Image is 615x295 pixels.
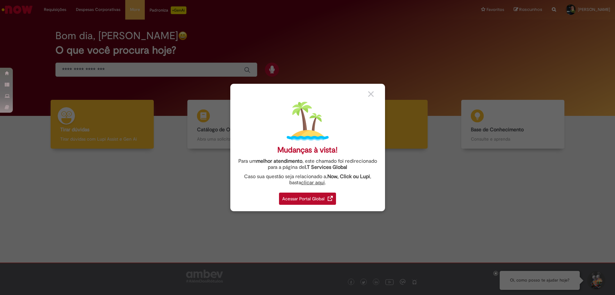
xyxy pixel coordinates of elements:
strong: .Now, Click ou Lupi [326,173,370,180]
a: clicar aqui [301,176,325,186]
div: Para um , este chamado foi redirecionado para a página de [235,158,380,170]
a: Acessar Portal Global [279,189,336,205]
strong: melhor atendimento [256,158,302,164]
div: Acessar Portal Global [279,193,336,205]
div: Mudanças à vista! [277,145,338,155]
div: Caso sua questão seja relacionado a , basta . [235,174,380,186]
img: island.png [287,100,329,142]
a: I.T Services Global [305,161,347,170]
img: close_button_grey.png [368,91,374,97]
img: redirect_link.png [328,196,333,201]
